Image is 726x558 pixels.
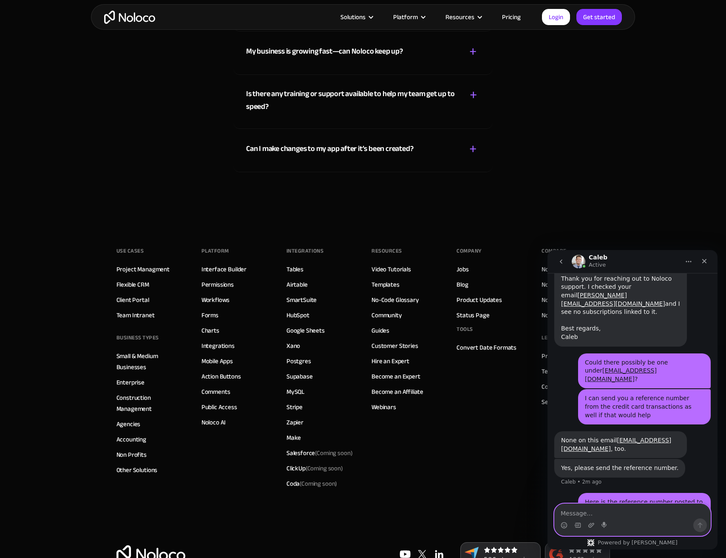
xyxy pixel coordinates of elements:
a: Accounting [116,434,147,445]
div: BUSINESS TYPES [116,331,159,344]
a: Product Updates [457,294,502,305]
a: Comments [201,386,230,397]
a: Small & Medium Businesses [116,350,184,373]
a: No-Code Glossary [372,294,419,305]
div: Salesforce [286,447,353,458]
div: Platform [201,245,229,257]
span: (Coming soon) [300,478,337,490]
div: Platform [393,11,418,23]
div: My business is growing fast—can Noloco keep up? [246,45,403,58]
a: Noloco vs. Softr [542,264,584,275]
div: + [469,142,477,157]
a: Noloco vs. Retool [542,310,587,321]
a: Become an Affiliate [372,386,423,397]
a: Forms [201,310,218,321]
span: (Coming soon) [306,462,343,474]
a: Jobs [457,264,468,275]
a: Permissions [201,279,234,290]
a: Guides [372,325,389,336]
div: INTEGRATIONS [286,245,323,257]
div: Platform [383,11,435,23]
div: Resources [372,245,402,257]
a: Get started [576,9,622,25]
div: Legal [542,331,558,344]
a: Enterprise [116,377,145,388]
a: Cookie Policy [542,381,576,392]
div: Resources [445,11,474,23]
a: Convert Date Formats [457,342,516,353]
a: Airtable [286,279,308,290]
a: SmartSuite [286,294,317,305]
a: Workflows [201,294,230,305]
div: Tools [457,323,473,336]
a: Project Managment [116,264,170,275]
a: MySQL [286,386,304,397]
a: Noloco vs. Stacker [542,294,590,305]
a: Mobile Apps [201,356,233,367]
a: Noloco AI [201,417,226,428]
a: Google Sheets [286,325,325,336]
div: Company [457,245,482,257]
a: Supabase [286,371,313,382]
span: (Coming soon) [315,447,352,459]
a: Make [286,432,301,443]
div: Resources [435,11,491,23]
a: Security [542,396,564,407]
a: Status Page [457,310,489,321]
div: Compare [542,245,567,257]
div: Coda [286,478,337,489]
div: + [469,44,477,59]
a: Interface Builder [201,264,247,275]
a: Stripe [286,401,303,413]
a: Charts [201,325,219,336]
a: Noloco vs. Glide [542,279,582,290]
a: Become an Expert [372,371,420,382]
a: Tables [286,264,303,275]
div: Use Cases [116,245,144,257]
a: Customer Stories [372,340,418,351]
iframe: Intercom live chat [547,250,717,549]
a: Agencies [116,418,141,430]
a: Pricing [491,11,531,23]
a: Public Access [201,401,237,413]
a: Webinars [372,401,396,413]
a: home [104,11,155,24]
a: Blog [457,279,468,290]
a: Postgres [286,356,311,367]
a: Flexible CRM [116,279,149,290]
a: HubSpot [286,310,309,321]
a: Action Buttons [201,371,241,382]
a: Templates [372,279,400,290]
a: Construction Management [116,392,184,414]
